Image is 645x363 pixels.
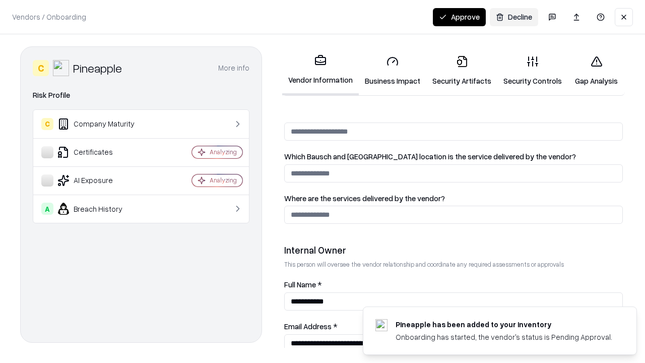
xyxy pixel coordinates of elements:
[433,8,486,26] button: Approve
[41,203,53,215] div: A
[284,153,623,160] label: Which Bausch and [GEOGRAPHIC_DATA] location is the service delivered by the vendor?
[41,118,162,130] div: Company Maturity
[490,8,538,26] button: Decline
[33,60,49,76] div: C
[359,47,426,94] a: Business Impact
[497,47,568,94] a: Security Controls
[210,148,237,156] div: Analyzing
[41,174,162,187] div: AI Exposure
[284,323,623,330] label: Email Address *
[41,146,162,158] div: Certificates
[53,60,69,76] img: Pineapple
[396,332,612,342] div: Onboarding has started, the vendor's status is Pending Approval.
[41,203,162,215] div: Breach History
[41,118,53,130] div: C
[284,244,623,256] div: Internal Owner
[12,12,86,22] p: Vendors / Onboarding
[375,319,388,331] img: pineappleenergy.com
[73,60,122,76] div: Pineapple
[396,319,612,330] div: Pineapple has been added to your inventory
[284,195,623,202] label: Where are the services delivered by the vendor?
[282,46,359,95] a: Vendor Information
[210,176,237,185] div: Analyzing
[284,260,623,269] p: This person will oversee the vendor relationship and coordinate any required assessments or appro...
[284,281,623,288] label: Full Name *
[218,59,249,77] button: More info
[426,47,497,94] a: Security Artifacts
[33,89,249,101] div: Risk Profile
[568,47,625,94] a: Gap Analysis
